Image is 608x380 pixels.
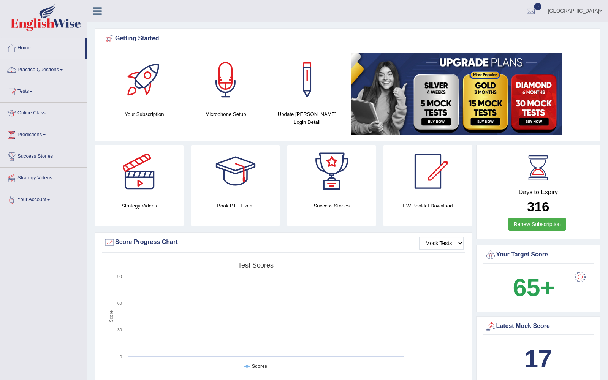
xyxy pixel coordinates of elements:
h4: Strategy Videos [95,202,184,210]
a: Predictions [0,124,87,143]
a: Tests [0,81,87,100]
a: Renew Subscription [508,218,566,231]
a: Home [0,38,85,57]
tspan: Scores [252,364,267,369]
b: 17 [524,345,552,373]
b: 65+ [513,274,554,301]
span: 0 [534,3,541,10]
div: Score Progress Chart [104,237,464,248]
b: 316 [527,199,549,214]
h4: EW Booklet Download [383,202,472,210]
tspan: Test scores [238,261,274,269]
h4: Success Stories [287,202,376,210]
div: Your Target Score [485,249,592,261]
img: small5.jpg [351,53,562,135]
text: 60 [117,301,122,306]
h4: Microphone Setup [189,110,263,118]
text: 30 [117,328,122,332]
a: Practice Questions [0,59,87,78]
div: Latest Mock Score [485,321,592,332]
h4: Book PTE Exam [191,202,280,210]
h4: Your Subscription [108,110,181,118]
a: Strategy Videos [0,168,87,187]
text: 90 [117,274,122,279]
text: 0 [120,355,122,359]
h4: Days to Expiry [485,189,592,196]
h4: Update [PERSON_NAME] Login Detail [270,110,344,126]
a: Online Class [0,103,87,122]
tspan: Score [109,310,114,323]
a: Your Account [0,189,87,208]
div: Getting Started [104,33,592,44]
a: Success Stories [0,146,87,165]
